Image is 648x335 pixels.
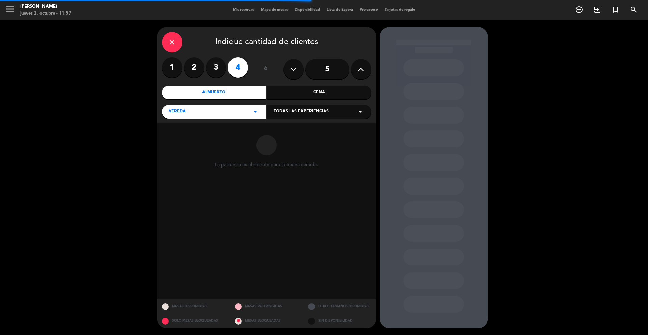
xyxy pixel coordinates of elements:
[5,4,15,17] button: menu
[228,57,248,78] label: 4
[356,8,381,12] span: Pre-acceso
[168,38,176,46] i: close
[251,108,260,116] i: arrow_drop_down
[215,162,318,168] div: La paciencia es el secreto para la buena comida.
[381,8,419,12] span: Tarjetas de regalo
[274,108,329,115] span: Todas las experiencias
[303,299,376,314] div: OTROS TAMAÑOS DIPONIBLES
[157,299,230,314] div: MESAS DISPONIBLES
[267,86,371,99] div: Cena
[20,10,71,17] div: jueves 2. octubre - 11:57
[356,108,364,116] i: arrow_drop_down
[20,3,71,10] div: [PERSON_NAME]
[230,314,303,328] div: MESAS BLOQUEADAS
[303,314,376,328] div: SIN DISPONIBILIDAD
[291,8,323,12] span: Disponibilidad
[162,57,182,78] label: 1
[162,32,371,52] div: Indique cantidad de clientes
[169,108,186,115] span: Vereda
[593,6,601,14] i: exit_to_app
[230,299,303,314] div: MESAS RESTRINGIDAS
[575,6,583,14] i: add_circle_outline
[255,57,277,81] div: ó
[206,57,226,78] label: 3
[630,6,638,14] i: search
[258,8,291,12] span: Mapa de mesas
[5,4,15,14] i: menu
[162,86,266,99] div: Almuerzo
[612,6,620,14] i: turned_in_not
[323,8,356,12] span: Lista de Espera
[157,314,230,328] div: SOLO MESAS BLOQUEADAS
[230,8,258,12] span: Mis reservas
[184,57,204,78] label: 2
